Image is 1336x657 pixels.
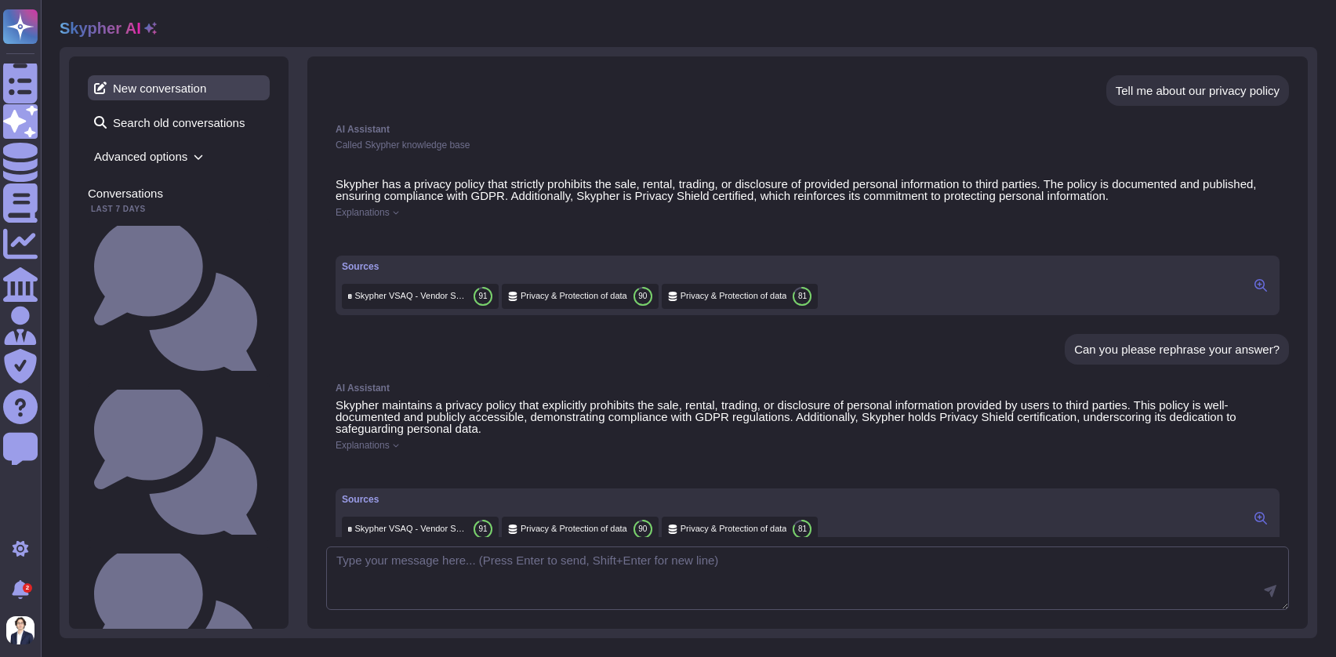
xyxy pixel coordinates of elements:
span: Privacy & Protection of data [681,523,787,535]
button: Like this response [351,463,364,475]
span: Explanations [336,208,390,217]
p: Skypher has a privacy policy that strictly prohibits the sale, rental, trading, or disclosure of ... [336,178,1280,201]
span: Skypher VSAQ - Vendor Security Assessment Questionnaire V2.0.2-empty (1) [355,290,467,302]
div: Click to preview/edit this source [342,517,499,542]
img: user [6,616,34,644]
div: Tell me about our privacy policy [1116,85,1280,96]
div: AI Assistant [336,125,1280,134]
button: Dislike this response [367,463,379,476]
button: Click to view sources in the right panel [1248,276,1273,295]
div: Click to preview/edit this source [662,284,819,309]
div: Conversations [88,187,270,199]
div: 2 [23,583,32,593]
div: Click to preview/edit this source [502,517,659,542]
span: Advanced options [88,144,270,169]
span: Privacy & Protection of data [681,290,787,302]
span: 90 [638,292,647,300]
span: 90 [638,525,647,533]
p: Skypher maintains a privacy policy that explicitly prohibits the sale, rental, trading, or disclo... [336,399,1280,434]
span: 81 [798,292,807,300]
span: New conversation [88,75,270,100]
button: Like this response [351,230,364,242]
div: Click to preview/edit this source [502,284,659,309]
span: Called Skypher knowledge base [336,140,470,151]
button: Copy this response [336,230,348,243]
div: Click to preview/edit this source [662,517,819,542]
span: Privacy & Protection of data [521,290,627,302]
span: 91 [478,525,487,533]
div: Can you please rephrase your answer? [1074,343,1280,355]
span: Skypher VSAQ - Vendor Security Assessment Questionnaire V2.0.2-empty (1) [355,523,467,535]
div: AI Assistant [336,383,1280,393]
div: Sources [342,262,818,271]
h2: Skypher AI [60,19,141,38]
button: user [3,613,45,648]
div: Sources [342,495,818,504]
button: Dislike this response [367,230,379,243]
button: Click to view sources in the right panel [1248,509,1273,528]
span: 91 [478,292,487,300]
span: Search old conversations [88,110,270,135]
button: Copy this response [336,463,348,476]
div: Last 7 days [88,205,270,213]
span: Explanations [336,441,390,450]
span: 81 [798,525,807,533]
div: Click to preview/edit this source [342,284,499,309]
span: Privacy & Protection of data [521,523,627,535]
